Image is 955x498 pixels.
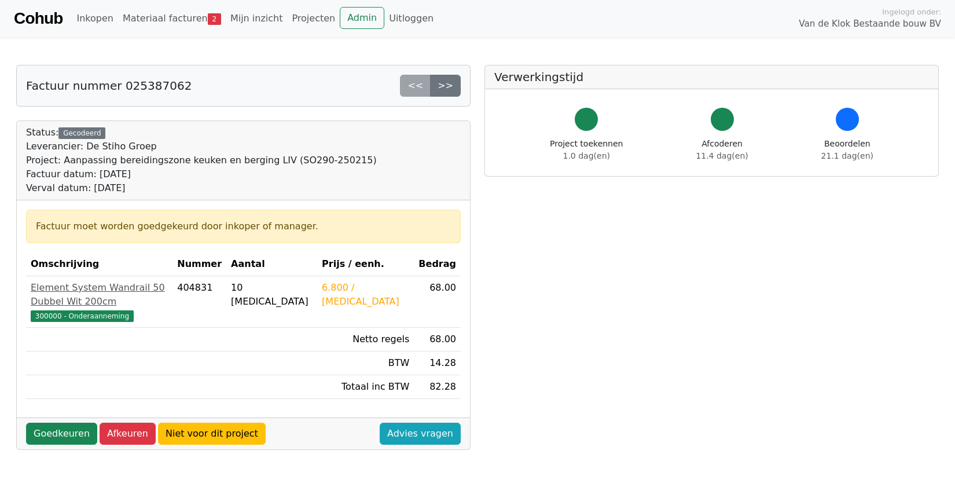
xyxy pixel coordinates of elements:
a: Goedkeuren [26,423,97,445]
td: 14.28 [414,351,461,375]
th: Nummer [172,252,226,276]
div: Afcoderen [696,138,748,162]
td: Totaal inc BTW [317,375,414,399]
th: Prijs / eenh. [317,252,414,276]
a: Advies vragen [380,423,461,445]
div: Verval datum: [DATE] [26,181,377,195]
div: 10 [MEDICAL_DATA] [231,281,313,309]
th: Aantal [226,252,317,276]
a: Projecten [287,7,340,30]
a: Inkopen [72,7,117,30]
div: Gecodeerd [58,127,105,139]
a: Cohub [14,5,63,32]
a: >> [430,75,461,97]
span: Van de Klok Bestaande bouw BV [799,17,941,31]
h5: Verwerkingstijd [494,70,929,84]
span: 21.1 dag(en) [821,151,873,160]
span: 300000 - Onderaanneming [31,310,134,322]
a: Afkeuren [100,423,156,445]
td: Netto regels [317,328,414,351]
a: Mijn inzicht [226,7,288,30]
a: Element System Wandrail 50 Dubbel Wit 200cm300000 - Onderaanneming [31,281,168,323]
td: 68.00 [414,328,461,351]
h5: Factuur nummer 025387062 [26,79,192,93]
div: Status: [26,126,377,195]
th: Omschrijving [26,252,172,276]
td: BTW [317,351,414,375]
div: Factuur datum: [DATE] [26,167,377,181]
span: 2 [208,13,221,25]
td: 68.00 [414,276,461,328]
td: 82.28 [414,375,461,399]
div: Project toekennen [550,138,623,162]
div: Project: Aanpassing bereidingszone keuken en berging LIV (SO290-250215) [26,153,377,167]
a: Uitloggen [384,7,438,30]
div: 6.800 / [MEDICAL_DATA] [322,281,409,309]
div: Beoordelen [821,138,873,162]
div: Element System Wandrail 50 Dubbel Wit 200cm [31,281,168,309]
td: 404831 [172,276,226,328]
span: 1.0 dag(en) [563,151,610,160]
span: 11.4 dag(en) [696,151,748,160]
a: Materiaal facturen2 [118,7,226,30]
div: Leverancier: De Stiho Groep [26,140,377,153]
a: Niet voor dit project [158,423,266,445]
th: Bedrag [414,252,461,276]
span: Ingelogd onder: [882,6,941,17]
div: Factuur moet worden goedgekeurd door inkoper of manager. [36,219,451,233]
a: Admin [340,7,384,29]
